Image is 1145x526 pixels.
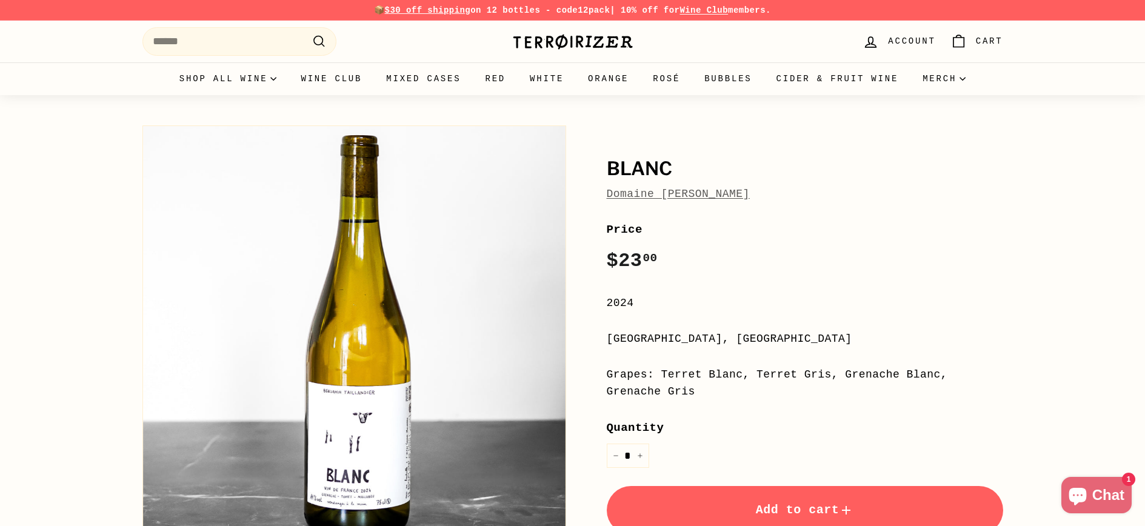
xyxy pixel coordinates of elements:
sup: 00 [643,251,657,265]
div: Primary [118,62,1027,95]
p: 📦 on 12 bottles - code | 10% off for members. [142,4,1003,17]
div: [GEOGRAPHIC_DATA], [GEOGRAPHIC_DATA] [607,330,1003,348]
div: Grapes: Terret Blanc, Terret Gris, Grenache Blanc, Grenache Gris [607,366,1003,401]
a: White [518,62,576,95]
a: Mixed Cases [374,62,473,95]
a: Wine Club [679,5,728,15]
label: Price [607,221,1003,239]
a: Cider & Fruit Wine [764,62,911,95]
inbox-online-store-chat: Shopify online store chat [1058,477,1135,516]
label: Quantity [607,419,1003,437]
strong: 12pack [578,5,610,15]
h1: Blanc [607,159,1003,179]
button: Reduce item quantity by one [607,444,625,468]
div: 2024 [607,295,1003,312]
a: Red [473,62,518,95]
span: $30 off shipping [385,5,471,15]
a: Domaine [PERSON_NAME] [607,188,750,200]
a: Orange [576,62,641,95]
a: Rosé [641,62,692,95]
button: Increase item quantity by one [631,444,649,468]
summary: Merch [910,62,978,95]
span: Cart [976,35,1003,48]
span: Account [888,35,935,48]
a: Wine Club [289,62,374,95]
input: quantity [607,444,649,468]
a: Cart [943,24,1010,59]
a: Account [855,24,943,59]
span: $23 [607,250,658,272]
summary: Shop all wine [167,62,289,95]
span: Add to cart [756,503,854,517]
a: Bubbles [692,62,764,95]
